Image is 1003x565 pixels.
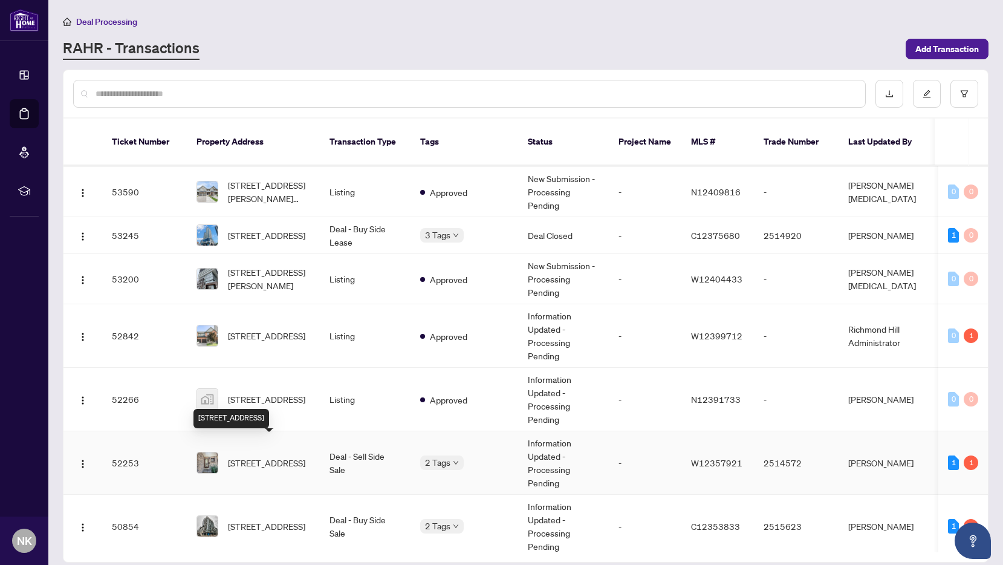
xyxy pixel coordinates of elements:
img: thumbnail-img [197,225,218,246]
td: - [609,167,681,217]
span: [STREET_ADDRESS] [228,456,305,469]
img: thumbnail-img [197,389,218,410]
td: 50854 [102,495,187,558]
div: 0 [948,328,959,343]
a: RAHR - Transactions [63,38,200,60]
div: 1 [948,456,959,470]
td: [PERSON_NAME] [839,431,929,495]
span: N12409816 [691,186,741,197]
th: Transaction Type [320,119,411,166]
img: Logo [78,459,88,469]
td: - [754,254,839,304]
td: Deal - Buy Side Sale [320,495,411,558]
td: - [609,254,681,304]
span: edit [923,90,931,98]
span: W12399712 [691,330,742,341]
span: 3 Tags [425,228,450,242]
td: Deal - Sell Side Sale [320,431,411,495]
img: Logo [78,523,88,532]
span: W12404433 [691,273,742,284]
span: C12375680 [691,230,740,241]
img: logo [10,9,39,31]
td: Richmond Hill Administrator [839,304,929,368]
span: Add Transaction [915,39,979,59]
button: Logo [73,453,93,472]
img: Logo [78,275,88,285]
td: 53590 [102,167,187,217]
span: down [453,232,459,238]
td: - [609,495,681,558]
span: [STREET_ADDRESS] [228,329,305,342]
td: - [754,304,839,368]
div: 0 [964,272,978,286]
div: [STREET_ADDRESS] [193,409,269,428]
div: 0 [964,228,978,243]
td: - [609,217,681,254]
span: [STREET_ADDRESS] [228,393,305,406]
td: Listing [320,304,411,368]
button: Logo [73,517,93,536]
button: Logo [73,390,93,409]
div: 1 [964,328,978,343]
span: Approved [430,273,467,286]
td: - [754,167,839,217]
span: W12357921 [691,457,742,468]
img: Logo [78,332,88,342]
td: Deal - Buy Side Lease [320,217,411,254]
button: Add Transaction [906,39,988,59]
td: 52266 [102,368,187,431]
th: Trade Number [754,119,839,166]
div: 0 [948,185,959,199]
span: Approved [430,330,467,343]
span: Approved [430,393,467,407]
img: thumbnail-img [197,181,218,202]
button: filter [950,80,978,108]
td: [PERSON_NAME][MEDICAL_DATA] [839,167,929,217]
td: - [609,304,681,368]
td: - [609,431,681,495]
span: Deal Processing [76,16,137,27]
td: Listing [320,254,411,304]
span: N12391733 [691,394,741,405]
div: 2 [964,519,978,534]
img: thumbnail-img [197,325,218,346]
td: 2515623 [754,495,839,558]
td: [PERSON_NAME] [839,495,929,558]
th: MLS # [681,119,754,166]
span: [STREET_ADDRESS] [228,520,305,533]
span: 2 Tags [425,519,450,533]
div: 0 [948,272,959,286]
td: Listing [320,368,411,431]
button: Logo [73,226,93,245]
button: edit [913,80,941,108]
span: Approved [430,186,467,199]
span: NK [17,532,32,549]
span: download [885,90,894,98]
td: New Submission - Processing Pending [518,254,609,304]
td: - [609,368,681,431]
img: thumbnail-img [197,516,218,537]
button: Logo [73,182,93,201]
img: Logo [78,396,88,405]
span: [STREET_ADDRESS][PERSON_NAME][PERSON_NAME] [228,178,310,205]
td: Listing [320,167,411,217]
span: filter [960,90,969,98]
span: 2 Tags [425,456,450,469]
div: 1 [948,228,959,243]
td: 53200 [102,254,187,304]
th: Property Address [187,119,320,166]
td: [PERSON_NAME] [839,368,929,431]
span: [STREET_ADDRESS] [228,229,305,242]
button: Logo [73,326,93,345]
span: C12353833 [691,521,740,532]
td: 2514920 [754,217,839,254]
td: Information Updated - Processing Pending [518,495,609,558]
td: [PERSON_NAME][MEDICAL_DATA] [839,254,929,304]
div: 0 [964,392,978,407]
td: [PERSON_NAME] [839,217,929,254]
button: download [875,80,903,108]
span: home [63,18,71,26]
td: 52253 [102,431,187,495]
td: Information Updated - Processing Pending [518,368,609,431]
th: Ticket Number [102,119,187,166]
